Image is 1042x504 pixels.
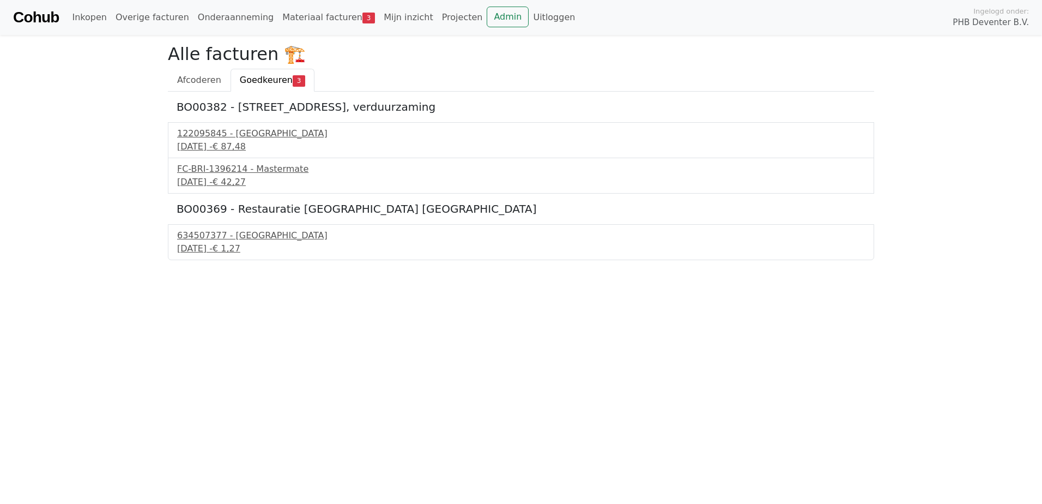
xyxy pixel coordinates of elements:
[177,229,865,242] div: 634507377 - [GEOGRAPHIC_DATA]
[177,242,865,255] div: [DATE] -
[168,69,231,92] a: Afcoderen
[231,69,314,92] a: Goedkeuren3
[13,4,59,31] a: Cohub
[177,202,865,215] h5: BO00369 - Restauratie [GEOGRAPHIC_DATA] [GEOGRAPHIC_DATA]
[177,75,221,85] span: Afcoderen
[177,163,865,189] a: FC-BRI-1396214 - Mastermate[DATE] -€ 42,27
[177,163,865,176] div: FC-BRI-1396214 - Mastermate
[240,75,293,85] span: Goedkeuren
[213,141,246,152] span: € 87,48
[68,7,111,28] a: Inkopen
[438,7,487,28] a: Projecten
[213,243,240,254] span: € 1,27
[529,7,579,28] a: Uitloggen
[278,7,379,28] a: Materiaal facturen3
[953,16,1029,29] span: PHB Deventer B.V.
[973,6,1029,16] span: Ingelogd onder:
[177,229,865,255] a: 634507377 - [GEOGRAPHIC_DATA][DATE] -€ 1,27
[487,7,529,27] a: Admin
[293,75,305,86] span: 3
[362,13,375,23] span: 3
[177,176,865,189] div: [DATE] -
[193,7,278,28] a: Onderaanneming
[379,7,438,28] a: Mijn inzicht
[168,44,874,64] h2: Alle facturen 🏗️
[177,127,865,153] a: 122095845 - [GEOGRAPHIC_DATA][DATE] -€ 87,48
[111,7,193,28] a: Overige facturen
[177,140,865,153] div: [DATE] -
[177,127,865,140] div: 122095845 - [GEOGRAPHIC_DATA]
[213,177,246,187] span: € 42,27
[177,100,865,113] h5: BO00382 - [STREET_ADDRESS], verduurzaming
